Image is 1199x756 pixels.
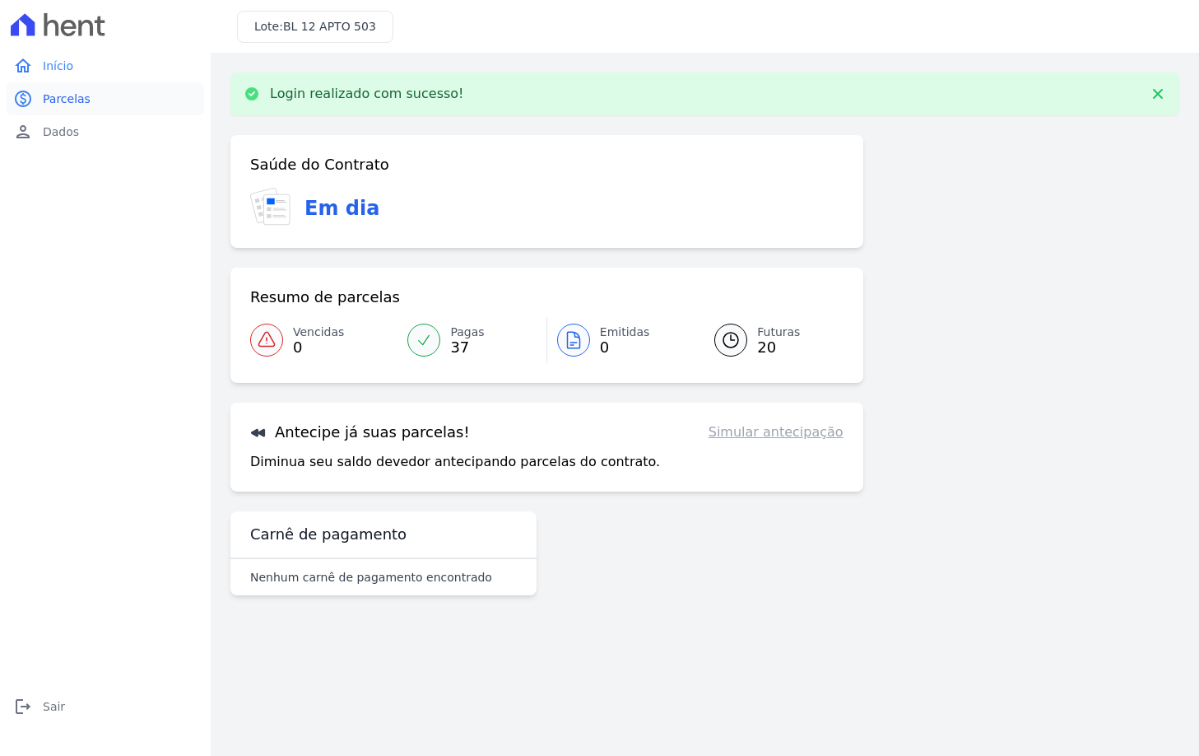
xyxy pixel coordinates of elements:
[293,341,344,354] span: 0
[547,317,695,363] a: Emitidas 0
[450,324,484,341] span: Pagas
[13,89,33,109] i: paid
[250,569,492,586] p: Nenhum carnê de pagamento encontrado
[13,697,33,716] i: logout
[7,49,204,82] a: homeInício
[250,287,400,307] h3: Resumo de parcelas
[270,86,464,102] p: Login realizado com sucesso!
[304,194,379,223] h3: Em dia
[7,82,204,115] a: paidParcelas
[7,115,204,148] a: personDados
[397,317,546,363] a: Pagas 37
[250,452,660,472] p: Diminua seu saldo devedor antecipando parcelas do contrato.
[43,124,79,140] span: Dados
[250,155,389,175] h3: Saúde do Contrato
[43,91,91,107] span: Parcelas
[7,690,204,723] a: logoutSair
[13,56,33,76] i: home
[250,317,397,363] a: Vencidas 0
[695,317,843,363] a: Futuras 20
[283,20,376,33] span: BL 12 APTO 503
[600,341,650,354] span: 0
[600,324,650,341] span: Emitidas
[293,324,344,341] span: Vencidas
[709,422,843,442] a: Simular antecipação
[43,58,73,74] span: Início
[250,422,470,442] h3: Antecipe já suas parcelas!
[13,122,33,142] i: person
[450,341,484,354] span: 37
[43,698,65,715] span: Sair
[254,18,376,35] h3: Lote:
[250,525,407,544] h3: Carnê de pagamento
[757,324,800,341] span: Futuras
[757,341,800,354] span: 20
